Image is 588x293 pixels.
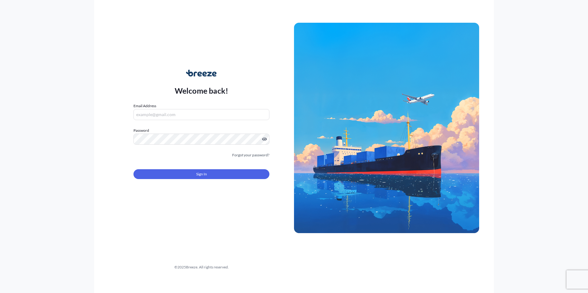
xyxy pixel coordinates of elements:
a: Forgot your password? [232,152,269,158]
div: © 2025 Breeze. All rights reserved. [109,264,294,270]
p: Welcome back! [175,86,228,96]
img: Ship illustration [294,23,479,233]
input: example@gmail.com [133,109,269,120]
button: Show password [262,137,267,142]
span: Sign In [196,171,207,177]
label: Password [133,127,269,134]
label: Email Address [133,103,156,109]
button: Sign In [133,169,269,179]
